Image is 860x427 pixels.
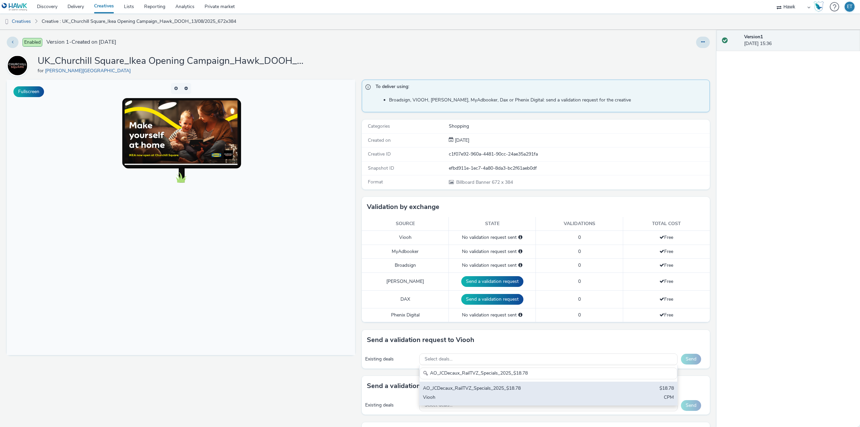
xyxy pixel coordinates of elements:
img: Churchill Square [8,56,27,75]
strong: Version 1 [744,34,763,40]
th: Source [362,217,449,231]
span: Creative ID [368,151,391,157]
span: Billboard Banner [456,179,492,185]
div: [DATE] 15:36 [744,34,855,47]
div: No validation request sent [452,312,532,318]
span: for [38,68,45,74]
button: Send a validation request [461,294,523,305]
th: Validations [536,217,623,231]
button: Fullscreen [13,86,44,97]
td: DAX [362,290,449,308]
button: Send [681,354,701,365]
span: 0 [578,234,581,241]
span: Enabled [23,38,42,47]
div: Shopping [449,123,709,130]
h3: Validation by exchange [367,202,439,212]
span: Free [659,312,673,318]
span: Snapshot ID [368,165,394,171]
div: efbd911e-1ec7-4a80-8da3-bc2f61aeb0df [449,165,709,172]
a: Hawk Academy [814,1,826,12]
input: Search...... [420,368,677,379]
th: Total cost [623,217,710,231]
span: 0 [578,296,581,302]
td: Broadsign [362,259,449,272]
div: No validation request sent [452,248,532,255]
li: Broadsign, VIOOH, [PERSON_NAME], MyAdbooker, Dax or Phenix Digital: send a validation request for... [389,97,706,103]
td: Phenix Digital [362,308,449,322]
div: Please select a deal below and click on Send to send a validation request to Broadsign. [518,262,522,269]
span: [DATE] [454,137,469,143]
span: 0 [578,262,581,268]
div: ET [847,2,852,12]
h1: UK_Churchill Square_Ikea Opening Campaign_Hawk_DOOH_13/08/2025_672x384 [38,55,306,68]
img: dooh [3,18,10,25]
span: 672 x 384 [456,179,513,185]
a: Churchill Square [7,62,31,69]
div: Please select a deal below and click on Send to send a validation request to MyAdbooker. [518,248,522,255]
span: Free [659,296,673,302]
td: [PERSON_NAME] [362,272,449,290]
h3: Send a validation request to Viooh [367,335,474,345]
img: undefined Logo [2,3,28,11]
span: 0 [578,248,581,255]
div: Existing deals [365,356,416,362]
h3: Send a validation request to Broadsign [367,381,488,391]
div: c1f07e92-960a-4481-90cc-24ae35a291fa [449,151,709,158]
span: Categories [368,123,390,129]
span: To deliver using: [376,83,703,92]
a: [PERSON_NAME][GEOGRAPHIC_DATA] [45,68,133,74]
div: No validation request sent [452,262,532,269]
img: Advertisement preview [118,21,231,84]
div: AO_JCDecaux_RailTVZ_Specials_2025_$18.78 [423,385,589,393]
span: Free [659,234,673,241]
img: Hawk Academy [814,1,824,12]
th: State [449,217,536,231]
div: No validation request sent [452,234,532,241]
td: MyAdbooker [362,245,449,258]
td: Viooh [362,231,449,245]
div: Viooh [423,394,589,402]
div: Please select a deal below and click on Send to send a validation request to Viooh. [518,234,522,241]
span: 0 [578,312,581,318]
span: 0 [578,278,581,285]
span: Free [659,278,673,285]
div: $18.78 [659,385,674,393]
div: Please select a deal below and click on Send to send a validation request to Phenix Digital. [518,312,522,318]
div: Existing deals [365,402,416,409]
span: Version 1 - Created on [DATE] [46,38,116,46]
span: Created on [368,137,391,143]
button: Send a validation request [461,276,523,287]
span: Free [659,262,673,268]
div: CPM [664,394,674,402]
button: Send [681,400,701,411]
span: Format [368,179,383,185]
span: Select deals... [425,356,453,362]
div: Creation 13 August 2025, 15:36 [454,137,469,144]
span: Free [659,248,673,255]
a: Creative : UK_Churchill Square_Ikea Opening Campaign_Hawk_DOOH_13/08/2025_672x384 [38,13,240,30]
